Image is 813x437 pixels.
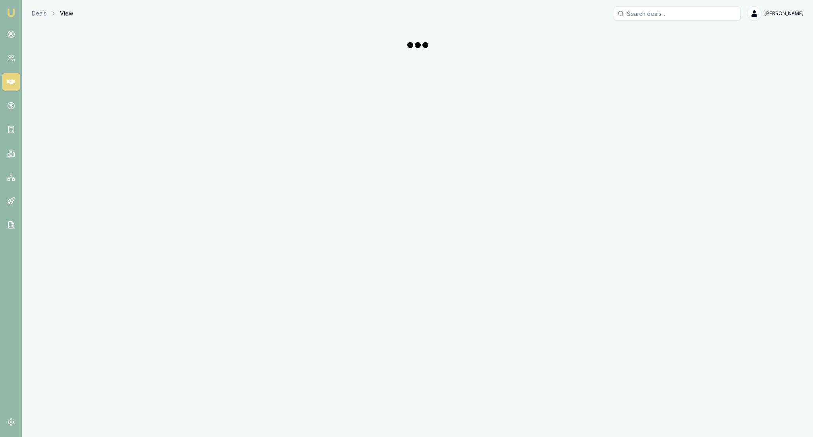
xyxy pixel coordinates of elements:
input: Search deals [614,6,741,21]
nav: breadcrumb [32,10,73,17]
span: [PERSON_NAME] [765,10,803,17]
img: emu-icon-u.png [6,8,16,17]
a: Deals [32,10,46,17]
span: View [60,10,73,17]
